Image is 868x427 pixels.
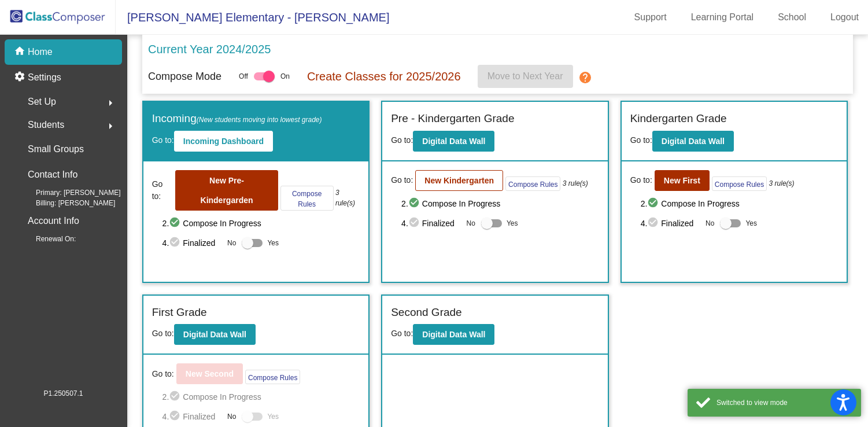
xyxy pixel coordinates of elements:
button: Compose Rules [712,176,767,191]
button: Digital Data Wall [413,131,494,152]
mat-icon: check_circle [169,390,183,404]
b: New Pre-Kindergarden [201,176,253,205]
button: New Kindergarten [415,170,503,191]
span: Renewal On: [17,234,76,244]
span: No [467,218,475,229]
label: Pre - Kindergarten Grade [391,111,514,127]
span: Primary: [PERSON_NAME] [17,187,121,198]
span: On [280,71,290,82]
mat-icon: arrow_right [104,96,117,110]
span: Students [28,117,64,133]
mat-icon: check_circle [408,197,422,211]
i: 3 rule(s) [769,178,795,189]
a: Learning Portal [682,8,763,27]
p: Home [28,45,53,59]
mat-icon: check_circle [647,197,661,211]
button: Move to Next Year [478,65,573,88]
span: Move to Next Year [487,71,563,81]
i: 3 rule(s) [563,178,588,189]
span: Billing: [PERSON_NAME] [17,198,115,208]
span: Yes [267,410,279,424]
span: Yes [507,216,518,230]
mat-icon: home [14,45,28,59]
i: 3 rule(s) [335,187,360,208]
mat-icon: check_circle [169,236,183,250]
b: Incoming Dashboard [183,137,264,146]
span: 2. Compose In Progress [641,197,839,211]
span: 4. Finalized [401,216,460,230]
b: Digital Data Wall [422,137,485,146]
mat-icon: arrow_right [104,119,117,133]
span: Go to: [391,135,413,145]
span: 4. Finalized [641,216,700,230]
span: No [706,218,714,229]
b: New First [664,176,700,185]
span: Off [239,71,248,82]
label: First Grade [152,304,207,321]
p: Account Info [28,213,79,229]
span: No [227,411,236,422]
a: School [769,8,815,27]
a: Logout [821,8,868,27]
button: New Second [176,363,243,384]
p: Settings [28,71,61,84]
button: New First [655,170,710,191]
span: Yes [745,216,757,230]
p: Contact Info [28,167,77,183]
mat-icon: check_circle [408,216,422,230]
span: Yes [267,236,279,250]
button: Compose Rules [505,176,560,191]
span: 2. Compose In Progress [162,216,360,230]
b: Digital Data Wall [183,330,246,339]
p: Create Classes for 2025/2026 [307,68,461,85]
span: Go to: [152,135,174,145]
button: Compose Rules [245,370,300,384]
button: Compose Rules [280,186,334,211]
b: New Second [186,369,234,378]
span: Go to: [152,178,173,203]
span: [PERSON_NAME] Elementary - [PERSON_NAME] [116,8,389,27]
button: Incoming Dashboard [174,131,273,152]
span: 2. Compose In Progress [401,197,599,211]
label: Incoming [152,111,322,127]
button: New Pre-Kindergarden [175,170,278,211]
b: Digital Data Wall [662,137,725,146]
span: (New students moving into lowest grade) [197,116,322,124]
p: Small Groups [28,141,84,157]
p: Compose Mode [148,69,221,84]
b: New Kindergarten [424,176,494,185]
span: No [227,238,236,248]
mat-icon: settings [14,71,28,84]
mat-icon: check_circle [647,216,661,230]
span: Go to: [152,329,174,338]
label: Second Grade [391,304,462,321]
span: Set Up [28,94,56,110]
p: Current Year 2024/2025 [148,41,271,58]
button: Digital Data Wall [413,324,494,345]
span: Go to: [630,135,652,145]
mat-icon: help [578,71,592,84]
span: 2. Compose In Progress [162,390,360,404]
span: Go to: [630,174,652,186]
button: Digital Data Wall [174,324,256,345]
b: Digital Data Wall [422,330,485,339]
button: Digital Data Wall [652,131,734,152]
div: Switched to view mode [716,397,852,408]
mat-icon: check_circle [169,216,183,230]
mat-icon: check_circle [169,410,183,424]
span: Go to: [152,368,174,380]
span: Go to: [391,329,413,338]
a: Support [625,8,676,27]
span: 4. Finalized [162,236,221,250]
span: Go to: [391,174,413,186]
label: Kindergarten Grade [630,111,727,127]
span: 4. Finalized [162,410,221,424]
